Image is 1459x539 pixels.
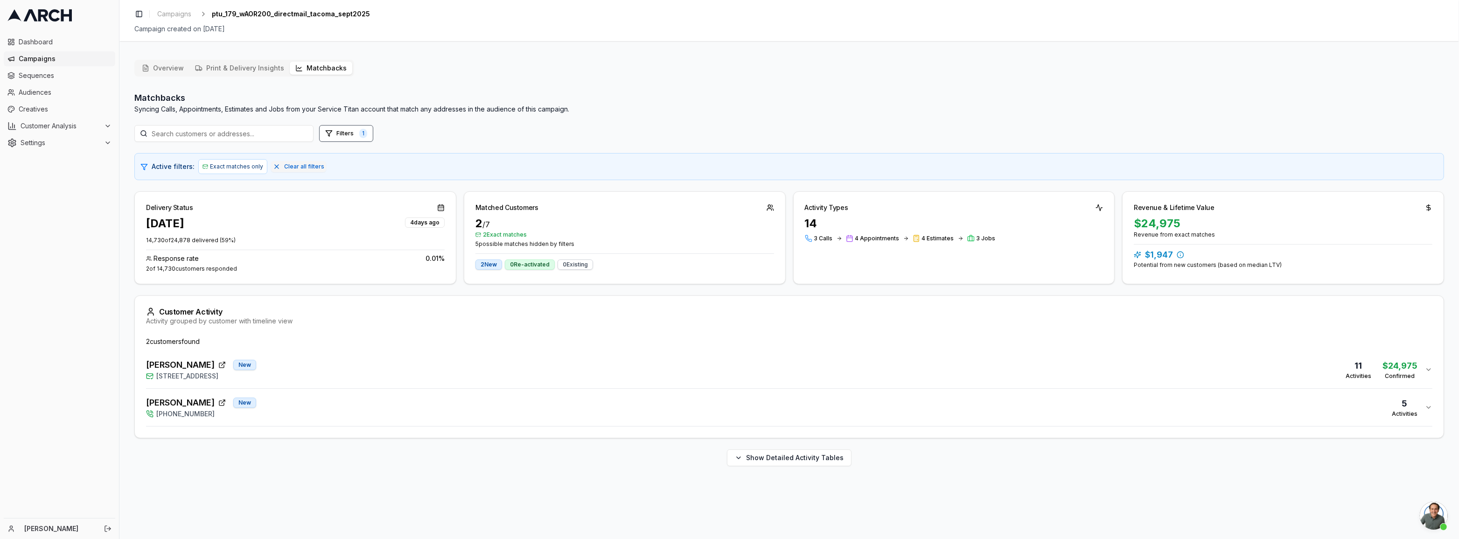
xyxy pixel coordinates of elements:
span: ptu_179_wAOR200_directmail_tacoma_sept2025 [212,9,370,19]
input: Search customers or addresses... [134,125,314,142]
span: 3 Jobs [977,235,996,242]
div: [DATE] [146,216,184,231]
div: 4 days ago [405,217,445,228]
div: New [233,360,256,370]
div: Activities [1346,372,1371,380]
span: Customer Analysis [21,121,100,131]
button: Settings [4,135,115,150]
span: 1 [359,129,367,138]
span: [PERSON_NAME] [146,358,215,371]
span: Active filters: [152,162,195,171]
div: Campaign created on [DATE] [134,24,1444,34]
a: Sequences [4,68,115,83]
div: Activity grouped by customer with timeline view [146,316,1432,326]
button: Overview [136,62,189,75]
span: [PHONE_NUMBER] [156,409,215,419]
div: 5 [1392,397,1417,410]
button: Open filters (1 active) [319,125,373,142]
a: Creatives [4,102,115,117]
div: Open chat [1420,502,1448,530]
span: Campaigns [19,54,112,63]
span: / 7 [482,220,490,229]
span: Settings [21,138,100,147]
div: 0 Existing [558,259,593,270]
button: 4days ago [405,216,445,228]
button: Show Detailed Activity Tables [727,449,852,466]
div: Matched Customers [475,203,538,212]
div: $1,947 [1134,248,1432,261]
p: 14,730 of 24,878 delivered ( 59 %) [146,237,445,244]
span: 2 Exact matches [475,231,774,238]
div: Revenue from exact matches [1134,231,1432,238]
button: Clear all filters [271,161,326,172]
div: 2 New [475,259,502,270]
div: New [233,398,256,408]
span: Response rate [154,254,199,263]
div: Confirmed [1382,372,1417,380]
div: 2 [475,216,774,231]
a: [PERSON_NAME] [24,524,94,533]
div: 14 [805,216,1103,231]
span: Clear all filters [284,163,324,170]
button: Log out [101,522,114,535]
a: Campaigns [4,51,115,66]
button: Print & Delivery Insights [189,62,290,75]
span: 4 Appointments [855,235,900,242]
span: Creatives [19,105,112,114]
button: [PERSON_NAME]New[PHONE_NUMBER]5Activities [146,389,1432,426]
div: Customer Activity [146,307,1432,316]
nav: breadcrumb [154,7,370,21]
span: [PERSON_NAME] [146,396,215,409]
span: Dashboard [19,37,112,47]
a: Campaigns [154,7,195,21]
div: 11 [1346,359,1371,372]
span: Campaigns [157,9,191,19]
span: 4 Estimates [922,235,954,242]
button: Matchbacks [290,62,352,75]
a: Dashboard [4,35,115,49]
span: 0.01 % [426,254,445,263]
a: Audiences [4,85,115,100]
div: Activity Types [805,203,848,212]
div: Potential from new customers (based on median LTV) [1134,261,1432,269]
div: 0 Re-activated [505,259,555,270]
h2: Matchbacks [134,91,569,105]
button: [PERSON_NAME]New[STREET_ADDRESS]11Activities$24,975Confirmed [146,351,1432,388]
div: 2 customer s found [146,337,1432,346]
button: Customer Analysis [4,119,115,133]
span: 5 possible matches hidden by filters [475,240,774,248]
div: $24,975 [1382,359,1417,372]
span: Sequences [19,71,112,80]
div: $24,975 [1134,216,1432,231]
span: Exact matches only [210,163,263,170]
div: Revenue & Lifetime Value [1134,203,1215,212]
div: Delivery Status [146,203,193,212]
span: Audiences [19,88,112,97]
span: 3 Calls [814,235,833,242]
div: 2 of 14,730 customers responded [146,265,445,273]
div: Activities [1392,410,1417,418]
p: Syncing Calls, Appointments, Estimates and Jobs from your Service Titan account that match any ad... [134,105,569,114]
span: [STREET_ADDRESS] [156,371,218,381]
